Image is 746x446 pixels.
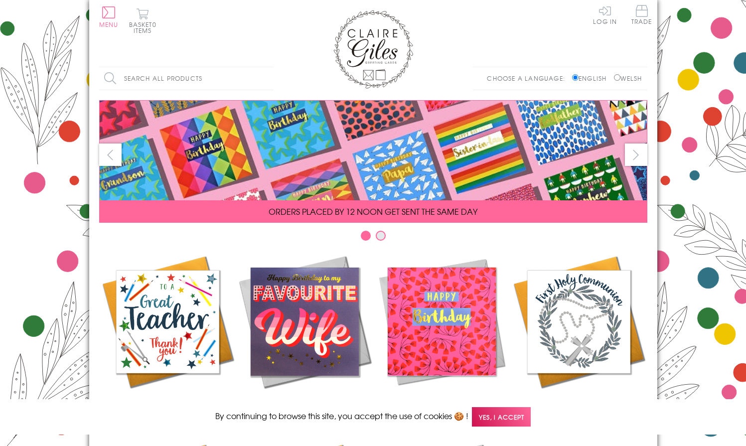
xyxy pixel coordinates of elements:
button: Carousel Page 2 [376,231,386,241]
span: Academic [142,398,193,410]
a: Communion and Confirmation [510,253,647,422]
span: Birthdays [418,398,465,410]
a: New Releases [236,253,373,410]
button: next [625,144,647,166]
a: Trade [631,5,652,26]
span: Communion and Confirmation [536,398,621,422]
span: Menu [99,20,119,29]
button: Carousel Page 1 (Current Slide) [361,231,371,241]
p: Choose a language: [487,74,570,83]
span: Trade [631,5,652,24]
span: New Releases [272,398,337,410]
input: Search [264,67,274,90]
input: Welsh [614,74,620,81]
span: Yes, I accept [472,407,531,427]
label: Welsh [614,74,642,83]
img: Claire Giles Greetings Cards [333,10,413,89]
input: English [572,74,579,81]
span: ORDERS PLACED BY 12 NOON GET SENT THE SAME DAY [269,205,477,217]
a: Birthdays [373,253,510,410]
span: 0 items [134,20,156,35]
a: Log In [593,5,617,24]
button: prev [99,144,122,166]
input: Search all products [99,67,274,90]
button: Menu [99,6,119,27]
a: Academic [99,253,236,410]
button: Basket0 items [129,8,156,33]
div: Carousel Pagination [99,230,647,246]
label: English [572,74,611,83]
